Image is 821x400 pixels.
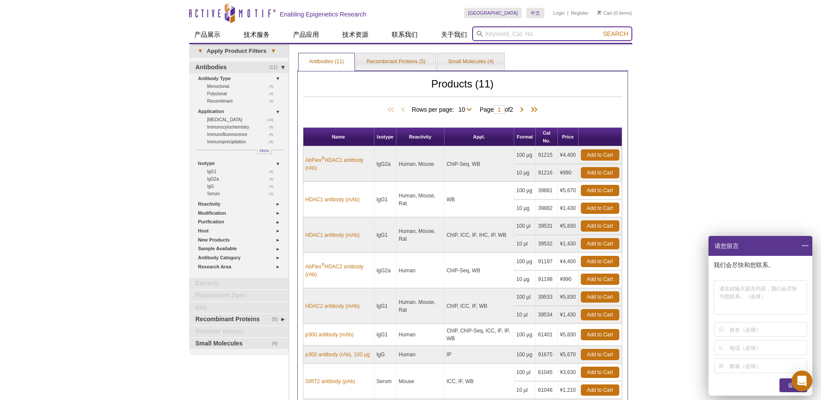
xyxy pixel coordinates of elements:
td: 10 µl [514,306,536,324]
td: Human [396,253,444,288]
a: (3)Recombinant [207,97,278,105]
span: More [260,147,269,154]
td: IgG1 [374,288,397,324]
td: 61401 [536,324,558,346]
td: 61045 [536,364,558,381]
td: ChIP, ICC, IF, WB [444,288,514,324]
td: 39534 [536,306,558,324]
a: Add to Cart [581,238,619,249]
span: (5) [269,83,278,90]
td: 100 µg [514,146,536,164]
a: Host [198,226,283,235]
li: | [567,8,569,18]
td: ChIP-Seq, WB [444,146,514,182]
sup: ® [322,156,325,161]
a: (5)Immunocytochemistry [207,123,278,131]
a: Fluorescent Dyes [189,290,289,301]
a: Reporter Assays [189,326,289,337]
a: HDAC1 antibody (mAb) [306,196,360,203]
a: Add to Cart [581,367,619,378]
a: Purification [198,217,283,226]
img: Your Cart [597,10,601,15]
a: AbFlex®HDAC1 antibody (rAb) [306,156,372,172]
td: ICC, IF, WB [444,364,514,399]
a: Add to Cart [581,309,619,320]
td: 100 µg [514,253,536,271]
a: Antibody Category [198,253,283,262]
td: Human, Mouse, Rat [396,288,444,324]
a: Application [198,107,283,116]
td: 39533 [536,288,558,306]
td: ¥5,830 [558,324,579,346]
td: 91215 [536,146,558,164]
td: 39531 [536,217,558,235]
th: Isotype [374,128,397,146]
a: Antibodies (11) [299,53,354,71]
a: 联系我们 [386,26,423,43]
span: Previous Page [399,106,407,114]
a: Small Molecules (4) [438,53,504,71]
span: (5) [269,123,278,131]
td: ChIP-Seq, WB [444,253,514,288]
td: 61046 [536,381,558,399]
a: Add to Cart [581,384,619,396]
input: 电话（必填） [730,341,805,355]
span: 2 [510,106,513,113]
a: 中文 [526,8,544,18]
a: AbFlex®HDAC2 antibody (rAb) [306,263,372,278]
td: 91675 [536,346,558,364]
a: Research Area [198,262,283,271]
button: Search [600,30,631,38]
span: ▾ [193,47,207,55]
h2: Enabling Epigenetics Research [280,10,367,18]
td: 39532 [536,235,558,253]
a: More [257,150,272,154]
a: p300 antibody (mAb) [306,331,354,339]
td: 100 µg [514,324,536,346]
td: IP [444,346,514,364]
a: Add to Cart [581,220,619,232]
span: 请您留言 [714,236,739,256]
td: 100 µl [514,217,536,235]
td: 39882 [536,200,558,217]
td: ¥1,430 [558,235,579,253]
span: Rows per page: [412,105,475,113]
td: Human [396,346,444,364]
td: 100 µg [514,182,536,200]
a: Add to Cart [581,256,619,267]
a: Add to Cart [581,167,619,178]
a: Login [553,10,565,16]
span: (3) [269,175,278,183]
span: (5) [272,314,283,325]
input: 邮箱（必填） [730,359,805,373]
a: (11)Antibodies [189,62,289,73]
th: Appl. [444,128,514,146]
a: Add to Cart [581,203,619,214]
span: (10) [267,116,278,123]
td: Human [396,324,444,346]
td: ¥1,430 [558,200,579,217]
th: Format [514,128,536,146]
td: ¥4,400 [558,253,579,271]
a: Add to Cart [581,149,619,161]
td: 100 µl [514,364,536,381]
span: (3) [269,90,278,97]
input: Keyword, Cat. No. [472,26,632,41]
td: 10 µg [514,200,536,217]
td: 100 µg [514,346,536,364]
td: ¥3,630 [558,364,579,381]
td: ¥5,670 [558,346,579,364]
td: ¥990 [558,164,579,182]
span: (2) [269,190,278,197]
a: Register [571,10,589,16]
td: ¥5,830 [558,217,579,235]
td: Human, Mouse, Rat [396,217,444,253]
div: Open Intercom Messenger [792,371,812,391]
span: (4) [272,338,283,349]
a: p300 antibody (rAb), 100 µg [306,351,370,358]
p: 我们会尽快和您联系。 [714,261,809,269]
a: (10)[MEDICAL_DATA] [207,116,278,123]
a: (2)Serum [207,190,278,197]
a: 产品应用 [288,26,324,43]
span: First Page [386,106,399,114]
